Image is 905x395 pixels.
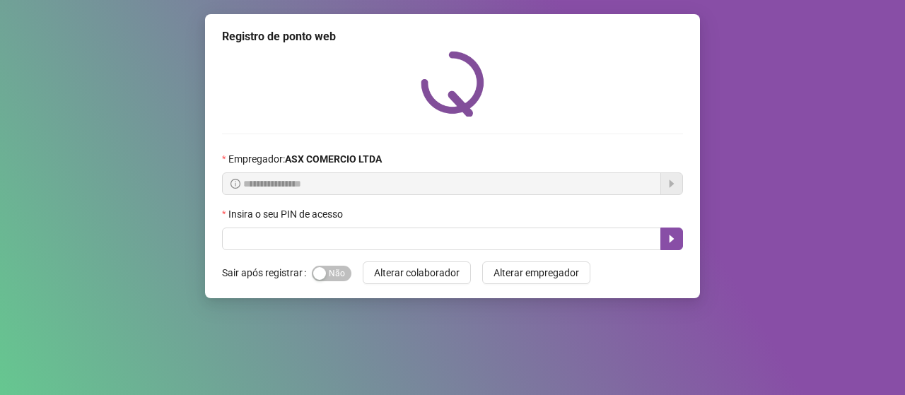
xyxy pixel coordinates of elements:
span: info-circle [230,179,240,189]
button: Alterar colaborador [363,261,471,284]
span: caret-right [666,233,677,244]
span: Alterar colaborador [374,265,460,281]
strong: ASX COMERCIO LTDA [285,153,382,165]
label: Insira o seu PIN de acesso [222,206,352,222]
div: Registro de ponto web [222,28,683,45]
label: Sair após registrar [222,261,312,284]
img: QRPoint [421,51,484,117]
button: Alterar empregador [482,261,590,284]
span: Empregador : [228,151,382,167]
span: Alterar empregador [494,265,579,281]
